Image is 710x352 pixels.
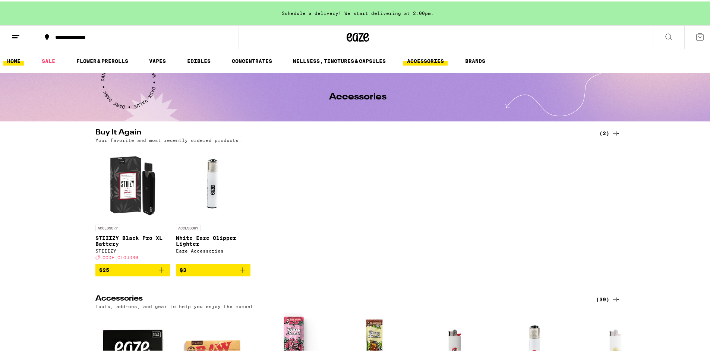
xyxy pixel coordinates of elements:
[289,55,389,64] a: WELLNESS, TINCTURES & CAPSULES
[95,145,170,262] a: Open page for STIIIZY Black Pro XL Battery from STIIIZY
[176,234,250,245] p: White Eaze Clipper Lighter
[95,136,242,141] p: Your favorite and most recently ordered products.
[228,55,276,64] a: CONCENTRATES
[4,5,54,11] span: Hi. Need any help?
[73,55,132,64] a: FLOWER & PREROLLS
[95,223,120,230] p: ACCESSORY
[145,55,170,64] a: VAPES
[176,247,250,252] div: Eaze Accessories
[3,55,24,64] a: HOME
[102,254,138,259] span: CODE CLOUD30
[183,55,214,64] a: EDIBLES
[176,223,201,230] p: ACCESSORY
[38,55,59,64] a: SALE
[461,55,489,64] a: BRANDS
[599,127,620,136] a: (2)
[95,145,170,219] img: STIIIZY - STIIIZY Black Pro XL Battery
[95,302,256,307] p: Tools, add-ons, and gear to help you enjoy the moment.
[95,294,584,302] h2: Accessories
[99,266,109,272] span: $25
[95,247,170,252] div: STIIIZY
[596,294,620,302] a: (39)
[95,234,170,245] p: STIIIZY Black Pro XL Battery
[95,127,584,136] h2: Buy It Again
[176,145,250,262] a: Open page for White Eaze Clipper Lighter from Eaze Accessories
[329,91,386,100] h1: Accessories
[403,55,448,64] a: ACCESSORIES
[176,145,250,219] img: Eaze Accessories - White Eaze Clipper Lighter
[95,262,170,275] button: Add to bag
[176,262,250,275] button: Add to bag
[180,266,186,272] span: $3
